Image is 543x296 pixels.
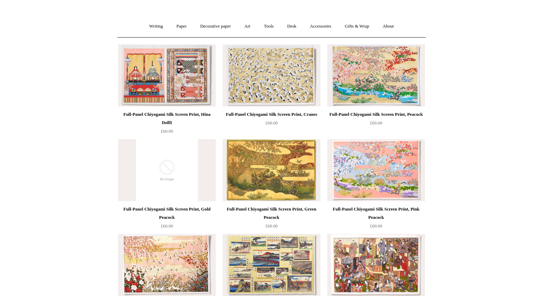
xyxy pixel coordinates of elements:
div: Full-Panel Chiyogami Silk Screen Print, Gold Peacock [120,205,214,222]
a: Full-Panel Chiyogami Silk Screen Print, Ukiyo-e Full-Panel Chiyogami Silk Screen Print, Ukiyo-e [223,234,320,296]
img: Full-Panel Chiyogami Silk Screen Print, Green Peacock [223,139,320,201]
img: Full-Panel Chiyogami Silk Screen Print, Peacock [327,44,425,106]
a: Full-Panel Chiyogami Silk Screen Print, Hina Doll§ Full-Panel Chiyogami Silk Screen Print, Hina D... [118,44,216,106]
a: Full-Panel Chiyogami Silk Screen Print, Pink Cranes Full-Panel Chiyogami Silk Screen Print, Pink ... [118,234,216,296]
img: Full-Panel Chiyogami Silk Screen Print, Cranes [223,44,320,106]
div: Full-Panel Chiyogami Silk Screen Print, Green Peacock [224,205,319,222]
img: Full-Panel Chiyogami Silk Screen Print, Pink Cranes [118,234,216,296]
span: £60.00 [161,129,173,134]
a: Gifts & Wrap [339,17,375,35]
span: £60.00 [370,120,382,125]
a: Writing [143,17,169,35]
a: About [376,17,400,35]
img: Full-Panel Chiyogami Silk Screen Print, Ukiyo-e [223,234,320,296]
img: Full-Panel Chiyogami Silk Screen Print, Hina Doll§ [118,44,216,106]
div: Full-Panel Chiyogami Silk Screen Print, Peacock [329,110,423,119]
a: Paper [170,17,193,35]
a: Full-Panel Chiyogami Silk Screen Print, Peacock £60.00 [327,110,425,139]
span: £60.00 [161,223,173,228]
img: no-image-2048-a2addb12_grande.gif [118,139,216,201]
a: Decorative paper [194,17,237,35]
img: Full-Panel Chiyogami Silk Screen Print, Heian Courts [327,234,425,296]
a: Full-Panel Chiyogami Silk Screen Print, Hina Doll§ £60.00 [118,110,216,139]
img: Full-Panel Chiyogami Silk Screen Print, Pink Peacock [327,139,425,201]
div: Full-Panel Chiyogami Silk Screen Print, Hina Doll§ [120,110,214,127]
a: Tools [258,17,280,35]
span: £60.00 [265,223,278,228]
a: Art [238,17,256,35]
a: Full-Panel Chiyogami Silk Screen Print, Pink Peacock Full-Panel Chiyogami Silk Screen Print, Pink... [327,139,425,201]
a: Desk [281,17,303,35]
a: Full-Panel Chiyogami Silk Screen Print, Heian Courts Full-Panel Chiyogami Silk Screen Print, Heia... [327,234,425,296]
a: Full-Panel Chiyogami Silk Screen Print, Green Peacock £60.00 [223,205,320,233]
a: Full-Panel Chiyogami Silk Screen Print, Pink Peacock £60.00 [327,205,425,233]
a: Full-Panel Chiyogami Silk Screen Print, Peacock Full-Panel Chiyogami Silk Screen Print, Peacock [327,44,425,106]
a: Full-Panel Chiyogami Silk Screen Print, Gold Peacock £60.00 [118,205,216,233]
div: Full-Panel Chiyogami Silk Screen Print, Cranes [224,110,319,119]
a: Full-Panel Chiyogami Silk Screen Print, Cranes Full-Panel Chiyogami Silk Screen Print, Cranes [223,44,320,106]
a: Full-Panel Chiyogami Silk Screen Print, Cranes £60.00 [223,110,320,139]
a: Accessories [304,17,338,35]
span: £60.00 [265,120,278,125]
div: Full-Panel Chiyogami Silk Screen Print, Pink Peacock [329,205,423,222]
span: £60.00 [370,223,382,228]
a: Full-Panel Chiyogami Silk Screen Print, Green Peacock Full-Panel Chiyogami Silk Screen Print, Gre... [223,139,320,201]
